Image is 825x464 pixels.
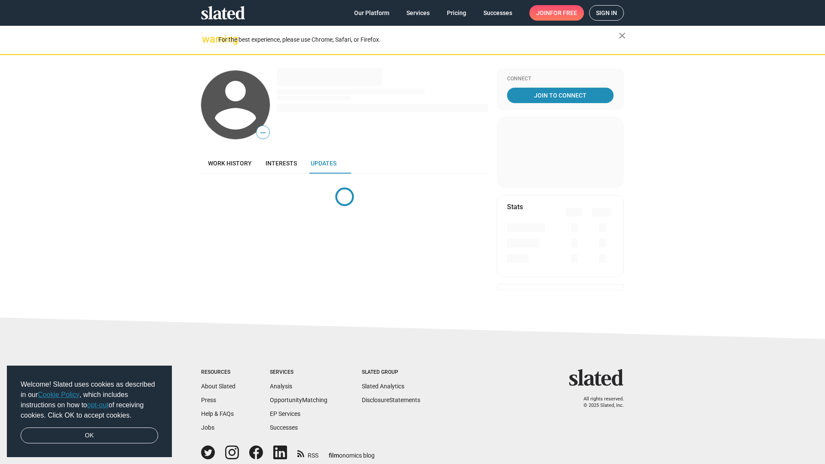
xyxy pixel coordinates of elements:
span: Services [406,5,430,21]
mat-card-title: Stats [507,202,523,211]
a: Help & FAQs [201,410,234,417]
a: Jobs [201,424,214,431]
span: Pricing [447,5,466,21]
span: Successes [483,5,512,21]
a: Successes [270,424,298,431]
mat-icon: warning [202,34,212,44]
span: Our Platform [354,5,389,21]
a: EP Services [270,410,300,417]
a: About Slated [201,383,235,390]
a: Services [400,5,437,21]
span: Interests [266,160,297,167]
span: Join [536,5,577,21]
div: Resources [201,369,235,376]
span: Work history [208,160,252,167]
span: Sign in [596,6,617,20]
div: Slated Group [362,369,420,376]
a: Cookie Policy [38,391,79,398]
a: Pricing [440,5,473,21]
span: Join To Connect [509,88,612,103]
div: For the best experience, please use Chrome, Safari, or Firefox. [218,34,619,46]
span: Updates [311,160,336,167]
a: Updates [304,153,343,174]
span: Welcome! Slated uses cookies as described in our , which includes instructions on how to of recei... [21,379,158,421]
a: OpportunityMatching [270,397,327,403]
a: RSS [297,446,318,460]
a: Successes [477,5,519,21]
a: DisclosureStatements [362,397,420,403]
a: dismiss cookie message [21,427,158,444]
div: Services [270,369,327,376]
a: Joinfor free [529,5,584,21]
a: Slated Analytics [362,383,404,390]
a: Work history [201,153,259,174]
div: Connect [507,76,614,82]
a: filmonomics blog [329,445,375,460]
a: Sign in [589,5,624,21]
span: for free [550,5,577,21]
a: Our Platform [347,5,396,21]
span: film [329,452,339,459]
div: cookieconsent [7,366,172,458]
a: Interests [259,153,304,174]
span: — [257,127,269,138]
a: Join To Connect [507,88,614,103]
p: All rights reserved. © 2025 Slated, Inc. [574,396,624,409]
mat-icon: close [617,31,627,41]
a: Press [201,397,216,403]
a: Analysis [270,383,292,390]
a: opt-out [87,401,109,409]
